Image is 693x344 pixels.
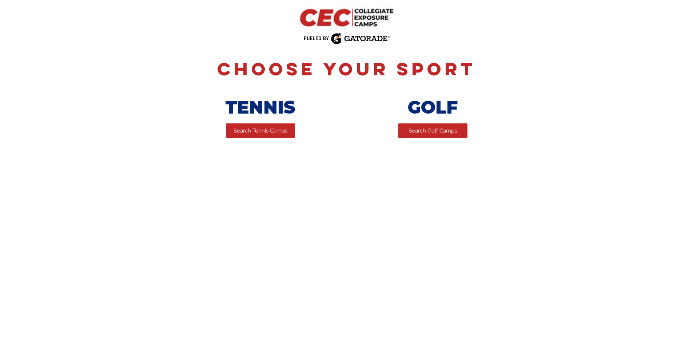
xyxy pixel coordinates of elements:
[234,127,287,135] span: Search Tennis Camps
[398,123,467,138] a: Search Golf Camps
[217,58,476,80] span: Choose Your Sport
[226,123,295,138] a: Search Tennis Camps
[408,97,458,118] span: GOLF
[409,127,457,135] span: Search Golf Camps
[225,97,295,118] span: TENNIS
[303,33,390,44] img: Fueled by Gatorade.png
[291,3,402,32] img: CEC Logo Primary.png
